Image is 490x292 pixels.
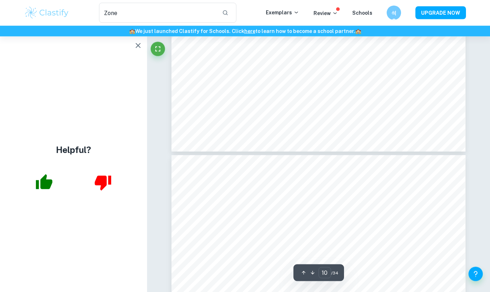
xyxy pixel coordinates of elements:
[99,3,216,23] input: Search for any exemplars...
[266,9,299,16] p: Exemplars
[56,143,91,156] h4: Helpful?
[314,9,338,17] p: Review
[151,42,165,56] button: Fullscreen
[331,270,338,276] span: / 34
[24,6,70,20] img: Clastify logo
[352,10,372,16] a: Schools
[390,9,398,17] h6: 석효
[129,28,135,34] span: 🏫
[468,267,483,281] button: Help and Feedback
[244,28,255,34] a: here
[415,6,466,19] button: UPGRADE NOW
[355,28,361,34] span: 🏫
[1,27,489,35] h6: We just launched Clastify for Schools. Click to learn how to become a school partner.
[387,6,401,20] button: 석효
